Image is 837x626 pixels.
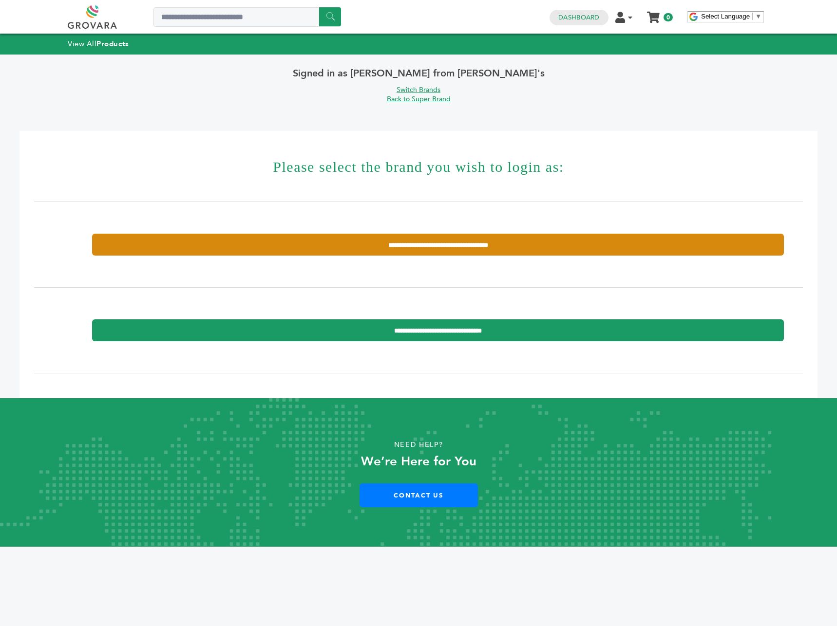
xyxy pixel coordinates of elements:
span: Select Language [701,13,750,20]
a: View AllProducts [68,39,129,49]
span: ▼ [755,13,761,20]
p: Need Help? [42,438,795,452]
span: Signed in as [PERSON_NAME] from [PERSON_NAME]'s [293,67,545,80]
a: My Cart [648,9,659,19]
h1: Please select the brand you wish to login as: [34,144,803,189]
a: Back to Super Brand [387,94,451,104]
strong: We’re Here for You [361,453,476,470]
input: Search a product or brand... [153,7,341,27]
span: 0 [664,13,673,21]
a: Contact Us [360,483,478,507]
strong: Products [96,39,129,49]
a: Switch Brands [397,85,440,94]
a: Dashboard [558,13,599,22]
a: Select Language​ [701,13,761,20]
